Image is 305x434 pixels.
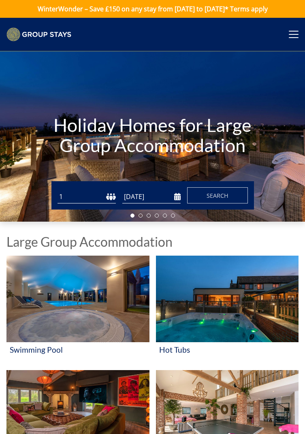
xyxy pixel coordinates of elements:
[207,192,228,199] span: Search
[46,99,259,171] h1: Holiday Homes for Large Group Accommodation
[122,190,181,203] input: Arrival Date
[159,345,296,354] h3: Hot Tubs
[156,256,299,343] img: 'Hot Tubs' - Large Group Accommodation Holiday Ideas
[6,256,149,343] img: 'Swimming Pool' - Large Group Accommodation Holiday Ideas
[6,256,149,364] a: 'Swimming Pool' - Large Group Accommodation Holiday Ideas Swimming Pool
[6,235,173,249] h1: Large Group Accommodation
[187,187,248,203] button: Search
[10,345,146,354] h3: Swimming Pool
[6,28,71,41] img: Group Stays
[156,256,299,364] a: 'Hot Tubs' - Large Group Accommodation Holiday Ideas Hot Tubs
